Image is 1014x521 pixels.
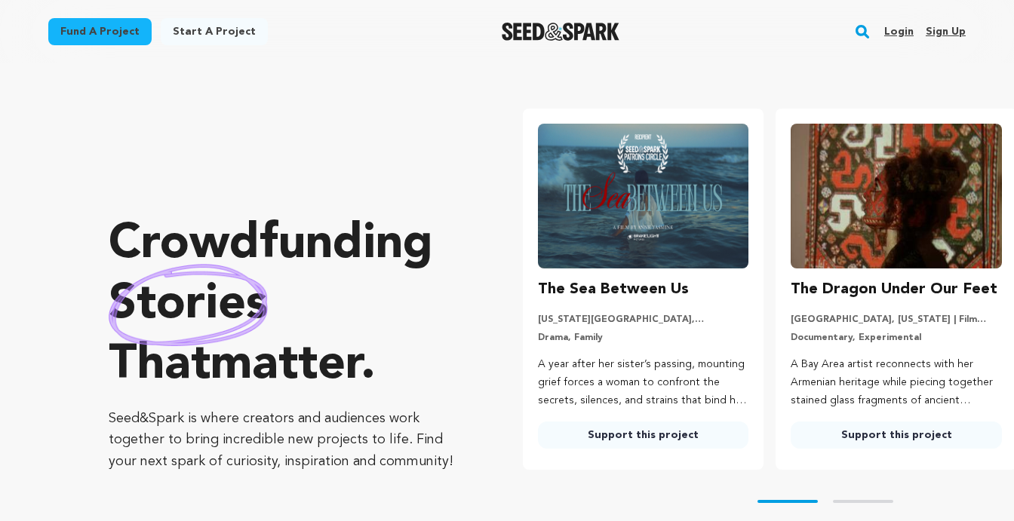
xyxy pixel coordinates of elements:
p: Seed&Spark is where creators and audiences work together to bring incredible new projects to life... [109,408,462,473]
a: Seed&Spark Homepage [502,23,620,41]
a: Sign up [926,20,966,44]
p: A Bay Area artist reconnects with her Armenian heritage while piecing together stained glass frag... [791,356,1002,409]
p: [GEOGRAPHIC_DATA], [US_STATE] | Film Feature [791,314,1002,326]
img: The Sea Between Us image [538,124,749,268]
p: A year after her sister’s passing, mounting grief forces a woman to confront the secrets, silence... [538,356,749,409]
p: Crowdfunding that . [109,215,462,396]
a: Start a project [161,18,268,45]
p: Documentary, Experimental [791,332,1002,344]
h3: The Dragon Under Our Feet [791,277,997,302]
p: [US_STATE][GEOGRAPHIC_DATA], [US_STATE] | Film Short [538,314,749,326]
h3: The Sea Between Us [538,277,689,302]
img: Seed&Spark Logo Dark Mode [502,23,620,41]
span: matter [210,342,361,390]
img: hand sketched image [109,264,268,346]
a: Support this project [791,421,1002,449]
a: Fund a project [48,18,152,45]
p: Drama, Family [538,332,749,344]
a: Login [884,20,914,44]
a: Support this project [538,421,749,449]
img: The Dragon Under Our Feet image [791,124,1002,268]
